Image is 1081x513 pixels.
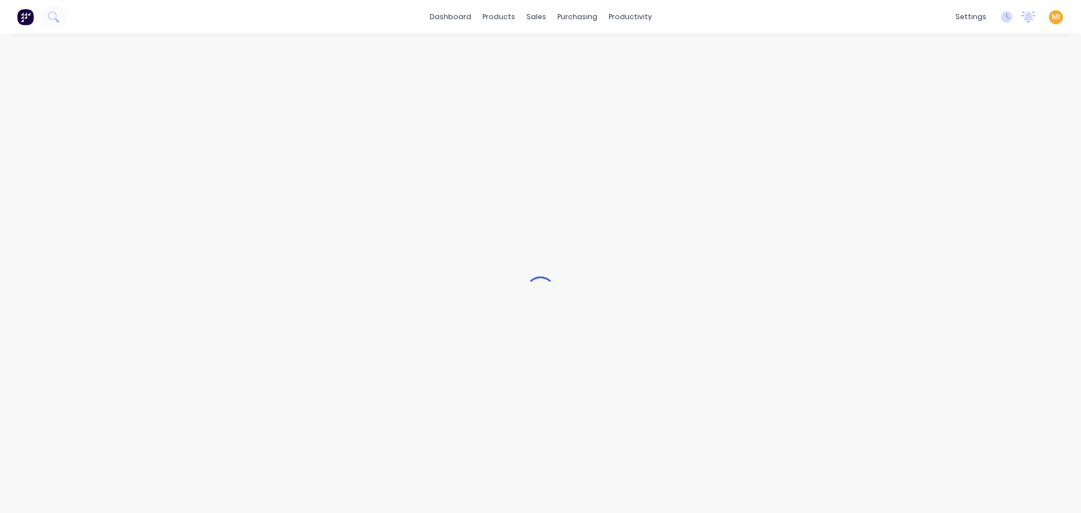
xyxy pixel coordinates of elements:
div: settings [950,8,992,25]
div: productivity [603,8,658,25]
div: purchasing [552,8,603,25]
span: MI [1052,12,1060,22]
div: products [477,8,521,25]
a: dashboard [424,8,477,25]
img: Factory [17,8,34,25]
div: sales [521,8,552,25]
